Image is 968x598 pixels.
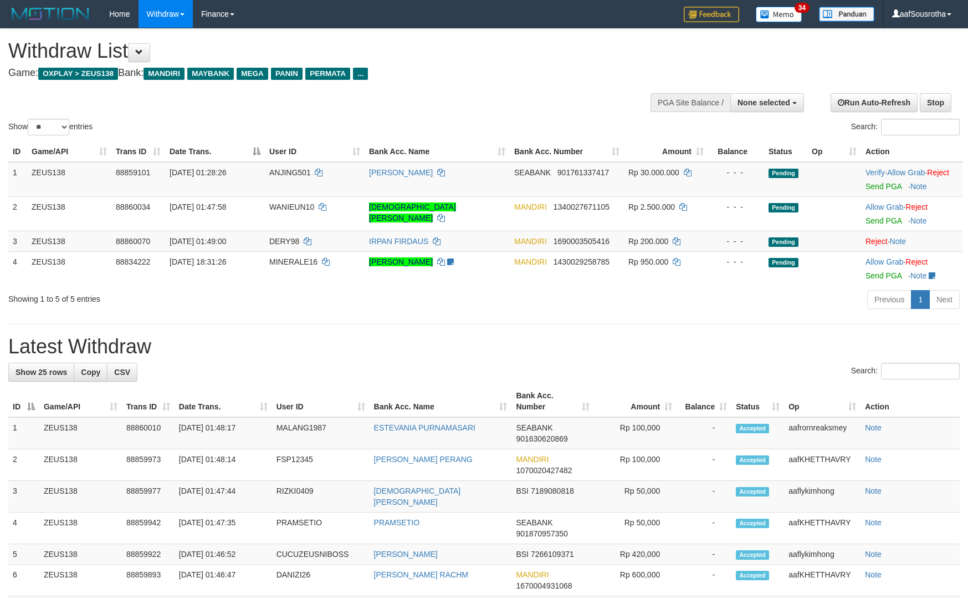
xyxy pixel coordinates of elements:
td: 5 [8,544,39,565]
a: [DEMOGRAPHIC_DATA][PERSON_NAME] [369,202,456,222]
th: Bank Acc. Number: activate to sort column ascending [511,386,594,417]
span: [DATE] 18:31:26 [170,257,226,266]
td: 88859893 [122,565,175,596]
td: aaflykimhong [784,544,861,565]
img: Feedback.jpg [684,7,739,22]
a: Note [865,486,882,495]
div: - - - [713,201,760,212]
th: Action [861,386,960,417]
td: MALANG1987 [272,417,370,449]
span: Copy 1340027671105 to clipboard [554,202,610,211]
span: CSV [114,368,130,377]
td: - [677,417,731,449]
a: Send PGA [865,271,902,280]
a: 1 [911,290,930,309]
a: Note [865,550,882,559]
a: Allow Grab [865,257,903,266]
a: Note [910,216,927,225]
th: Game/API: activate to sort column ascending [27,141,111,162]
td: PRAMSETIO [272,513,370,544]
span: · [887,168,927,177]
span: [DATE] 01:49:00 [170,237,226,246]
span: MANDIRI [514,237,547,246]
span: MEGA [237,68,268,80]
span: MANDIRI [516,455,549,464]
label: Search: [851,363,960,379]
span: Copy 901870957350 to clipboard [516,529,567,538]
th: Balance [708,141,764,162]
a: Run Auto-Refresh [831,93,918,112]
a: Allow Grab [865,202,903,211]
th: Amount: activate to sort column ascending [594,386,677,417]
img: MOTION_logo.png [8,6,93,22]
span: Rp 950.000 [628,257,668,266]
span: OXPLAY > ZEUS138 [38,68,118,80]
a: IRPAN FIRDAUS [369,237,428,246]
td: Rp 100,000 [594,417,677,449]
td: [DATE] 01:46:52 [175,544,272,565]
span: · [865,202,905,211]
span: Rp 2.500.000 [628,202,675,211]
a: ESTEVANIA PURNAMASARI [374,423,475,432]
th: Trans ID: activate to sort column ascending [111,141,165,162]
td: aafKHETTHAVRY [784,449,861,481]
td: ZEUS138 [27,162,111,197]
th: User ID: activate to sort column ascending [265,141,365,162]
label: Search: [851,119,960,135]
span: 34 [795,3,810,13]
th: Date Trans.: activate to sort column ascending [175,386,272,417]
a: Stop [920,93,951,112]
span: Pending [769,169,798,178]
td: 88860010 [122,417,175,449]
input: Search: [881,363,960,379]
span: Rp 200.000 [628,237,668,246]
span: Copy 901630620869 to clipboard [516,434,567,443]
span: Copy 1690003505416 to clipboard [554,237,610,246]
td: [DATE] 01:46:47 [175,565,272,596]
span: Accepted [736,455,769,465]
td: 4 [8,251,27,286]
a: Next [929,290,960,309]
span: None selected [737,98,790,107]
a: Previous [867,290,911,309]
td: ZEUS138 [39,449,122,481]
td: DANIZI26 [272,565,370,596]
div: PGA Site Balance / [651,93,730,112]
div: - - - [713,236,760,247]
input: Search: [881,119,960,135]
td: aafrornreaksmey [784,417,861,449]
span: Accepted [736,487,769,496]
span: MANDIRI [516,570,549,579]
span: Copy 7189080818 to clipboard [531,486,574,495]
h1: Latest Withdraw [8,336,960,358]
td: · [861,251,962,286]
th: Bank Acc. Number: activate to sort column ascending [510,141,624,162]
td: - [677,513,731,544]
span: Copy 7266109371 to clipboard [531,550,574,559]
a: Send PGA [865,182,902,191]
td: 1 [8,417,39,449]
span: [DATE] 01:28:26 [170,168,226,177]
td: ZEUS138 [27,251,111,286]
th: ID: activate to sort column descending [8,386,39,417]
td: · · [861,162,962,197]
span: Copy [81,368,100,377]
a: [PERSON_NAME] [369,168,433,177]
span: 88834222 [116,257,150,266]
div: - - - [713,256,760,267]
td: Rp 420,000 [594,544,677,565]
a: [PERSON_NAME] RACHM [374,570,468,579]
span: SEABANK [516,423,552,432]
a: Note [865,455,882,464]
th: Amount: activate to sort column ascending [624,141,708,162]
span: Accepted [736,424,769,433]
h1: Withdraw List [8,40,634,62]
td: - [677,565,731,596]
td: aaflykimhong [784,481,861,513]
span: PERMATA [305,68,350,80]
img: panduan.png [819,7,874,22]
span: MANDIRI [144,68,185,80]
span: MAYBANK [187,68,234,80]
th: Bank Acc. Name: activate to sort column ascending [370,386,512,417]
span: ... [353,68,368,80]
